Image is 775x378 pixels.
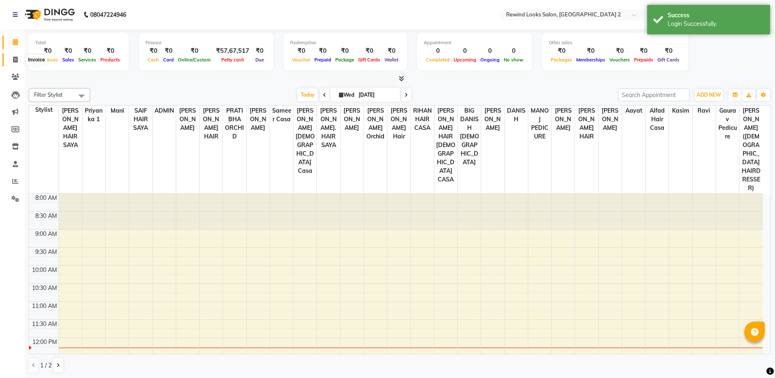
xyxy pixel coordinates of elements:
[106,106,129,116] span: Mani
[575,106,598,142] span: [PERSON_NAME] HAIR
[716,106,739,142] span: Gaurav pedicure
[549,46,574,56] div: ₹0
[337,92,356,98] span: Wed
[387,106,410,142] span: [PERSON_NAME] Hair
[290,39,400,46] div: Redemption
[618,88,690,101] input: Search Appointment
[424,57,452,63] span: Completed
[30,284,59,292] div: 10:30 AM
[452,46,478,56] div: 0
[35,39,122,46] div: Total
[341,106,364,133] span: [PERSON_NAME]
[98,57,122,63] span: Products
[213,46,252,56] div: ₹57,67,517
[739,106,763,193] span: [PERSON_NAME] ([DEMOGRAPHIC_DATA] HAIRDRESSER)
[607,46,632,56] div: ₹0
[655,46,682,56] div: ₹0
[60,57,76,63] span: Sales
[505,106,528,124] span: DANISH
[253,57,266,63] span: Due
[40,361,52,370] span: 1 / 2
[153,106,176,116] span: ADMIN
[333,57,356,63] span: Package
[293,106,316,176] span: [PERSON_NAME] [DEMOGRAPHIC_DATA] casa
[223,106,246,142] span: PRATIBHA ORCHID
[34,248,59,256] div: 9:30 AM
[30,302,59,310] div: 11:00 AM
[98,46,122,56] div: ₹0
[317,106,340,150] span: [PERSON_NAME]. HAIR SAYA
[161,46,176,56] div: ₹0
[607,57,632,63] span: Vouchers
[219,57,246,63] span: Petty cash
[59,106,82,150] span: [PERSON_NAME] HAIR SAYA
[502,57,525,63] span: No show
[458,106,481,167] span: BIG DANISH [DEMOGRAPHIC_DATA]
[76,57,98,63] span: Services
[34,91,63,98] span: Filter Stylist
[382,57,400,63] span: Wallet
[29,106,59,114] div: Stylist
[364,106,387,142] span: [PERSON_NAME] orchid
[298,88,318,101] span: Today
[176,106,199,133] span: [PERSON_NAME]
[693,106,716,116] span: ravi
[252,46,267,56] div: ₹0
[574,57,607,63] span: Memberships
[176,57,213,63] span: Online/Custom
[632,46,655,56] div: ₹0
[145,46,161,56] div: ₹0
[599,106,622,133] span: [PERSON_NAME]
[452,57,478,63] span: Upcoming
[21,3,77,26] img: logo
[333,46,356,56] div: ₹0
[312,46,333,56] div: ₹0
[424,39,525,46] div: Appointment
[34,230,59,238] div: 9:00 AM
[290,57,312,63] span: Voucher
[697,92,721,98] span: ADD NEW
[695,89,723,101] button: ADD NEW
[356,89,397,101] input: 2025-09-03
[655,57,682,63] span: Gift Cards
[76,46,98,56] div: ₹0
[528,106,551,142] span: MANOJ PEDICURE
[356,57,382,63] span: Gift Cards
[574,46,607,56] div: ₹0
[549,39,682,46] div: Other sales
[632,57,655,63] span: Prepaids
[622,106,645,116] span: aayat
[668,11,764,20] div: Success
[200,106,223,142] span: [PERSON_NAME] HAIR
[30,266,59,274] div: 10:00 AM
[176,46,213,56] div: ₹0
[145,39,267,46] div: Finance
[60,46,76,56] div: ₹0
[290,46,312,56] div: ₹0
[30,320,59,328] div: 11:30 AM
[26,55,47,65] div: Invoice
[145,57,161,63] span: Cash
[247,106,270,133] span: [PERSON_NAME]
[31,338,59,346] div: 12:00 PM
[434,106,457,185] span: [PERSON_NAME] HAIR [DEMOGRAPHIC_DATA] CASA
[82,106,105,124] span: Priyanka 1
[549,57,574,63] span: Packages
[669,106,692,116] span: kasim
[478,57,502,63] span: Ongoing
[35,46,60,56] div: ₹0
[502,46,525,56] div: 0
[411,106,434,133] span: RIHAN HAIR CASA
[161,57,176,63] span: Card
[552,106,575,133] span: [PERSON_NAME]
[34,194,59,202] div: 8:00 AM
[34,212,59,220] div: 8:30 AM
[478,46,502,56] div: 0
[424,46,452,56] div: 0
[356,46,382,56] div: ₹0
[382,46,400,56] div: ₹0
[668,20,764,28] div: Login Successfully.
[129,106,152,133] span: SAIF HAIR SAYA
[270,106,293,124] span: sameer casa
[312,57,333,63] span: Prepaid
